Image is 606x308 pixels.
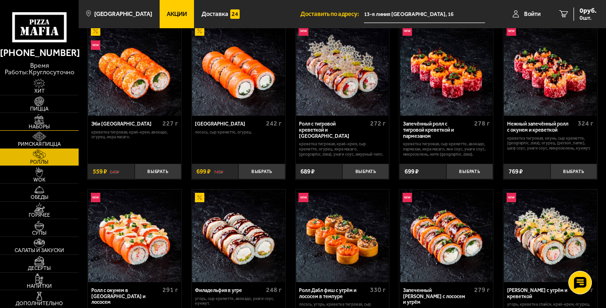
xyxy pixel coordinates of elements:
span: 0 шт. [580,15,597,21]
a: НовинкаРолл с окунем в темпуре и лососем [88,190,181,282]
span: Акции [167,11,187,17]
div: Нежный запечённый ролл с окунем и креветкой [507,121,576,134]
span: Россия, Санкт-Петербург, 13-я линия Васильевского острова, 16 [364,6,485,23]
img: Новинка [403,193,412,202]
span: 330 г [370,286,386,294]
span: 279 г [474,286,490,294]
img: Новинка [403,26,412,36]
img: Запечённый ролл с тигровой креветкой и пармезаном [400,23,493,115]
span: Доставить по адресу: [300,11,364,17]
div: Эби [GEOGRAPHIC_DATA] [91,121,160,127]
img: Ролл Дабл фиш с угрём и лососем в темпуре [296,190,388,282]
button: Выбрать [135,164,181,179]
button: Выбрать [550,164,597,179]
img: Новинка [507,193,516,202]
img: Филадельфия [192,23,284,115]
div: Филадельфия в угре [195,288,264,294]
span: 272 г [370,119,386,127]
a: НовинкаРолл Калипсо с угрём и креветкой [503,190,597,282]
img: Нежный запечённый ролл с окунем и креветкой [504,23,596,115]
span: 291 г [162,286,178,294]
img: Акционный [195,26,204,36]
span: Доставка [202,11,228,17]
p: креветка тигровая, краб-крем, авокадо, огурец, икра масаго. [91,130,178,140]
span: 324 г [578,119,593,127]
p: креветка тигровая, краб-крем, Сыр креметте, огурец, икра масаго, [GEOGRAPHIC_DATA], унаги соус, а... [299,142,386,157]
div: Ролл с окунем в [GEOGRAPHIC_DATA] и лососем [91,288,160,306]
button: Выбрать [238,164,285,179]
span: 242 г [266,119,282,127]
a: АкционныйФиладельфия [192,23,285,115]
div: Запечённый ролл с тигровой креветкой и пармезаном [403,121,472,140]
p: креветка тигровая, Сыр креметте, авокадо, пармезан, икра масаго, яки соус, унаги соус, микрозелен... [403,142,490,157]
input: Ваш адрес доставки [364,6,485,23]
p: креветка тигровая, окунь, Сыр креметте, [GEOGRAPHIC_DATA], огурец, [PERSON_NAME], шеф соус, унаги... [507,136,594,151]
a: АкционныйНовинкаЭби Калифорния [88,23,181,115]
span: 559 ₽ [93,168,107,174]
img: Ролл Калипсо с угрём и креветкой [504,190,596,282]
a: НовинкаЗапеченный ролл Гурмэ с лососем и угрём [399,190,493,282]
div: Ролл Дабл фиш с угрём и лососем в темпуре [299,288,368,300]
s: 749 ₽ [214,168,223,174]
a: АкционныйФиладельфия в угре [192,190,285,282]
span: 278 г [474,119,490,127]
a: НовинкаРолл с тигровой креветкой и Гуакамоле [296,23,389,115]
a: НовинкаРолл Дабл фиш с угрём и лососем в темпуре [296,190,389,282]
img: Ролл с тигровой креветкой и Гуакамоле [296,23,388,115]
img: Эби Калифорния [88,23,180,115]
span: 0 руб. [580,8,597,14]
img: Новинка [299,193,308,202]
p: угорь, Сыр креметте, авокадо, унаги соус, кунжут. [195,296,282,306]
img: Новинка [299,26,308,36]
img: Филадельфия в угре [192,190,284,282]
span: 769 ₽ [509,168,523,174]
img: Акционный [195,193,204,202]
button: Выбрать [446,164,493,179]
span: 699 ₽ [196,168,210,174]
a: НовинкаЗапечённый ролл с тигровой креветкой и пармезаном [399,23,493,115]
img: Новинка [91,193,100,202]
img: Новинка [91,40,100,50]
div: [PERSON_NAME] с угрём и креветкой [507,288,576,300]
span: Войти [524,11,541,17]
img: Акционный [91,26,100,36]
span: 689 ₽ [300,168,315,174]
img: Запеченный ролл Гурмэ с лососем и угрём [400,190,493,282]
div: [GEOGRAPHIC_DATA] [195,121,264,127]
a: НовинкаНежный запечённый ролл с окунем и креветкой [503,23,597,115]
span: 699 ₽ [404,168,419,174]
button: Выбрать [342,164,389,179]
p: лосось, Сыр креметте, огурец. [195,130,282,135]
div: Ролл с тигровой креветкой и [GEOGRAPHIC_DATA] [299,121,368,140]
span: [GEOGRAPHIC_DATA] [94,11,152,17]
div: Запеченный [PERSON_NAME] с лососем и угрём [403,288,472,306]
span: 248 г [266,286,282,294]
img: Ролл с окунем в темпуре и лососем [88,190,180,282]
s: 640 ₽ [110,168,119,174]
img: Новинка [507,26,516,36]
span: 227 г [162,119,178,127]
img: 15daf4d41897b9f0e9f617042186c801.svg [230,9,240,19]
